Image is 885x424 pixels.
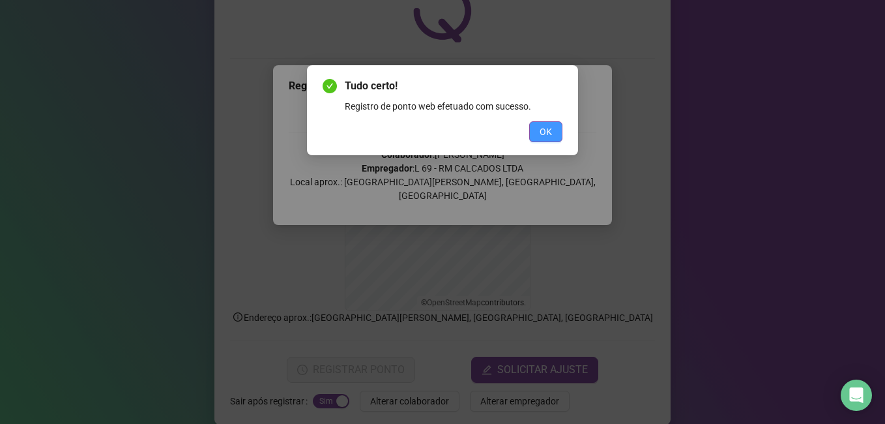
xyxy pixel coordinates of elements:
span: Tudo certo! [345,78,562,94]
span: check-circle [323,79,337,93]
button: OK [529,121,562,142]
div: Open Intercom Messenger [841,380,872,411]
div: Registro de ponto web efetuado com sucesso. [345,99,562,114]
span: OK [540,125,552,139]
